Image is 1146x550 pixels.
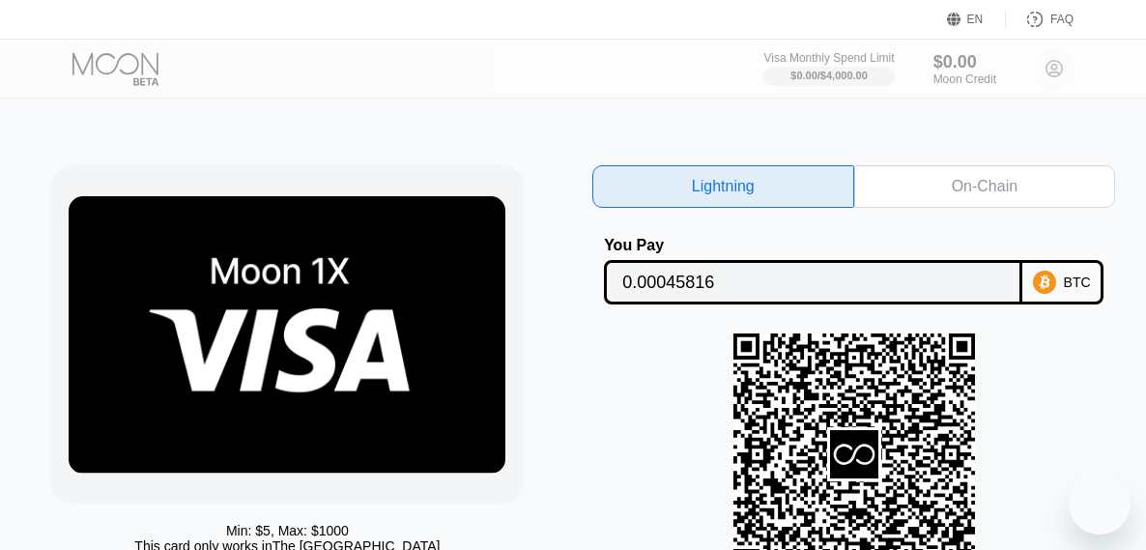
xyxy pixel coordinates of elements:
[592,165,854,208] div: Lightning
[592,237,1115,304] div: You PayBTC
[763,51,894,86] div: Visa Monthly Spend Limit$0.00/$4,000.00
[692,177,755,196] div: Lightning
[604,237,1022,254] div: You Pay
[952,177,1017,196] div: On-Chain
[1064,275,1091,290] div: BTC
[1069,473,1131,535] iframe: Button to launch messaging window
[226,523,349,538] div: Min: $ 5 , Max: $ 1000
[947,10,1006,29] div: EN
[1050,13,1074,26] div: FAQ
[763,51,894,65] div: Visa Monthly Spend Limit
[967,13,984,26] div: EN
[1006,10,1074,29] div: FAQ
[854,165,1116,208] div: On-Chain
[790,70,868,81] div: $0.00 / $4,000.00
